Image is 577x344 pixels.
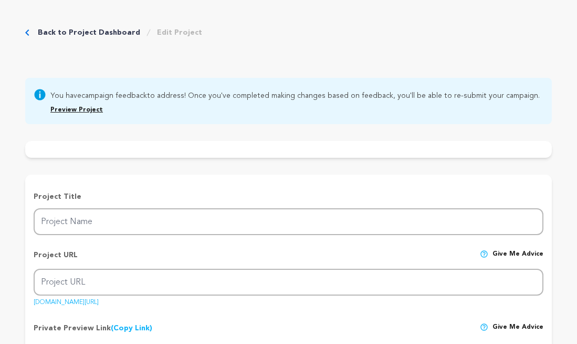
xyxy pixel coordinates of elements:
input: Project Name [34,208,543,235]
a: Back to Project Dashboard [38,27,140,38]
a: (Copy Link) [111,325,152,332]
p: Project URL [34,250,78,269]
img: help-circle.svg [480,250,488,258]
input: Project URL [34,269,543,296]
a: Edit Project [157,27,202,38]
p: Project Title [34,191,543,202]
span: Give me advice [492,250,543,269]
span: Give me advice [492,323,543,333]
p: Private Preview Link [34,323,152,333]
img: help-circle.svg [480,323,488,331]
a: [DOMAIN_NAME][URL] [34,295,99,306]
a: Preview Project [50,107,103,113]
div: Breadcrumb [25,27,202,38]
a: campaign feedback [81,92,147,99]
span: You have to address! Once you've completed making changes based on feedback, you'll be able to re... [50,88,540,101]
